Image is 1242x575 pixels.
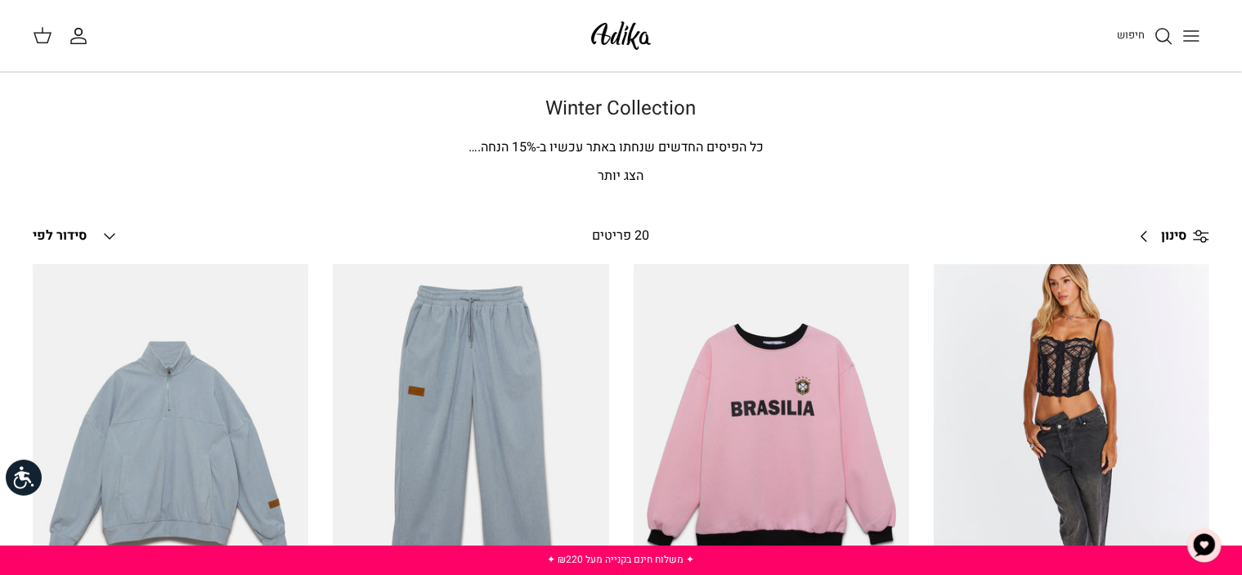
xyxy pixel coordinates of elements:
[1161,226,1186,247] span: סינון
[69,26,95,46] a: החשבון שלי
[548,552,695,567] a: ✦ משלוח חינם בקנייה מעל ₪220 ✦
[469,137,537,157] span: % הנחה.
[481,226,762,247] div: 20 פריטים
[1180,521,1229,570] button: צ'אט
[586,16,656,55] img: Adika IL
[513,137,527,157] span: 15
[33,218,119,254] button: סידור לפי
[1117,27,1145,43] span: חיפוש
[33,226,87,245] span: סידור לפי
[1128,217,1209,256] a: סינון
[49,166,1194,187] p: הצג יותר
[537,137,764,157] span: כל הפיסים החדשים שנחתו באתר עכשיו ב-
[49,97,1194,121] h1: Winter Collection
[1173,18,1209,54] button: Toggle menu
[1117,26,1173,46] a: חיפוש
